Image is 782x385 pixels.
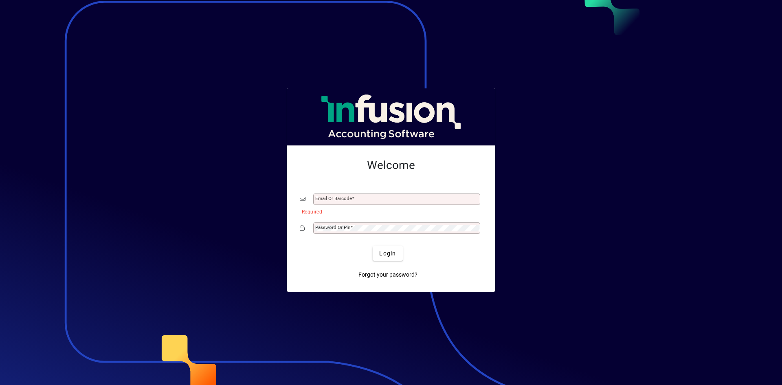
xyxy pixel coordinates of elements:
[302,207,476,216] mat-error: Required
[355,267,421,282] a: Forgot your password?
[379,249,396,258] span: Login
[358,271,417,279] span: Forgot your password?
[315,196,352,201] mat-label: Email or Barcode
[373,246,402,261] button: Login
[315,224,350,230] mat-label: Password or Pin
[300,158,482,172] h2: Welcome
